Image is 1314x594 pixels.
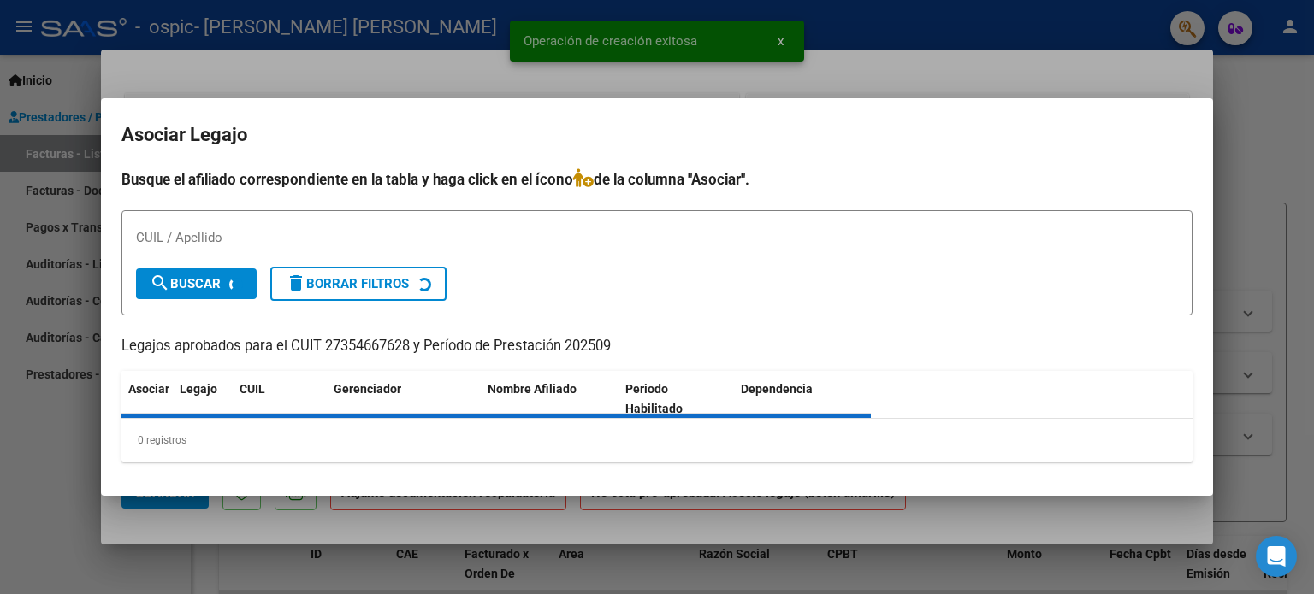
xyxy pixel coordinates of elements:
button: Buscar [136,268,257,299]
datatable-header-cell: Gerenciador [327,371,481,427]
mat-icon: delete [286,273,306,293]
span: Asociar [128,382,169,396]
datatable-header-cell: Dependencia [734,371,872,427]
datatable-header-cell: Asociar [121,371,173,427]
span: Periodo Habilitado [625,382,683,415]
datatable-header-cell: Legajo [173,371,233,427]
button: Borrar Filtros [270,267,447,301]
span: Gerenciador [334,382,401,396]
span: CUIL [240,382,265,396]
datatable-header-cell: Nombre Afiliado [481,371,619,427]
h2: Asociar Legajo [121,119,1193,151]
span: Buscar [150,276,221,291]
span: Legajo [180,382,217,396]
span: Dependencia [741,382,813,396]
datatable-header-cell: Periodo Habilitado [619,371,734,427]
div: Open Intercom Messenger [1256,536,1297,577]
mat-icon: search [150,273,170,293]
span: Nombre Afiliado [488,382,577,396]
datatable-header-cell: CUIL [233,371,327,427]
span: Borrar Filtros [286,276,409,291]
p: Legajos aprobados para el CUIT 27354667628 y Período de Prestación 202509 [121,336,1193,357]
div: 0 registros [121,419,1193,462]
h4: Busque el afiliado correspondiente en la tabla y haga click en el ícono de la columna "Asociar". [121,168,1193,191]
